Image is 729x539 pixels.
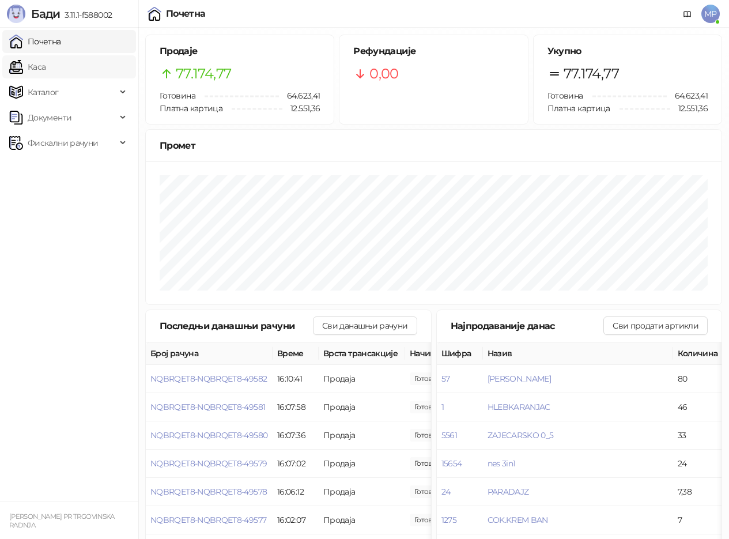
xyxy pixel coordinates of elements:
[273,478,319,506] td: 16:06:12
[410,485,449,498] span: 175,00
[441,487,451,497] button: 24
[483,342,673,365] th: Назив
[488,487,529,497] button: PARADAJZ
[150,430,267,440] button: NQBRQET8-NQBRQET8-49580
[146,342,273,365] th: Број рачуна
[319,450,405,478] td: Продаја
[273,342,319,365] th: Време
[273,450,319,478] td: 16:07:02
[410,429,449,442] span: 110,00
[160,91,195,101] span: Готовина
[667,89,708,102] span: 64.623,41
[150,402,265,412] button: NQBRQET8-NQBRQET8-49581
[441,458,462,469] button: 15654
[437,342,483,365] th: Шифра
[150,374,267,384] button: NQBRQET8-NQBRQET8-49582
[441,515,456,525] button: 1275
[319,342,405,365] th: Врста трансакције
[279,89,320,102] span: 64.623,41
[353,44,513,58] h5: Рефундације
[369,63,398,85] span: 0,00
[273,365,319,393] td: 16:10:41
[160,44,320,58] h5: Продаје
[28,81,59,104] span: Каталог
[488,374,552,384] button: [PERSON_NAME]
[282,102,320,115] span: 12.551,36
[441,402,444,412] button: 1
[319,393,405,421] td: Продаја
[673,478,725,506] td: 7,38
[9,512,115,529] small: [PERSON_NAME] PR TRGOVINSKA RADNJA
[488,515,548,525] button: COK.KREM BAN
[673,421,725,450] td: 33
[488,458,516,469] button: nes 3in1
[319,365,405,393] td: Продаја
[410,401,449,413] span: 100,00
[28,106,71,129] span: Документи
[319,506,405,534] td: Продаја
[410,457,449,470] span: 315,00
[451,319,604,333] div: Најпродаваније данас
[319,478,405,506] td: Продаја
[673,342,725,365] th: Количина
[150,515,266,525] button: NQBRQET8-NQBRQET8-49577
[603,316,708,335] button: Сви продати артикли
[31,7,60,21] span: Бади
[160,138,708,153] div: Промет
[166,9,206,18] div: Почетна
[176,63,231,85] span: 77.174,77
[673,506,725,534] td: 7
[673,450,725,478] td: 24
[273,393,319,421] td: 16:07:58
[313,316,417,335] button: Сви данашњи рачуни
[441,430,457,440] button: 5561
[488,430,554,440] button: ZAJECARSKO 0_5
[673,393,725,421] td: 46
[410,372,449,385] span: 110,00
[150,487,267,497] button: NQBRQET8-NQBRQET8-49578
[60,10,112,20] span: 3.11.1-f588002
[7,5,25,23] img: Logo
[405,342,520,365] th: Начини плаћања
[410,514,449,526] span: 275,00
[678,5,697,23] a: Документација
[547,44,708,58] h5: Укупно
[670,102,708,115] span: 12.551,36
[160,319,313,333] div: Последњи данашњи рачуни
[547,91,583,101] span: Готовина
[701,5,720,23] span: MP
[488,402,550,412] button: HLEBKARANJAC
[9,30,61,53] a: Почетна
[673,365,725,393] td: 80
[547,103,610,114] span: Платна картица
[564,63,619,85] span: 77.174,77
[150,458,267,469] button: NQBRQET8-NQBRQET8-49579
[273,421,319,450] td: 16:07:36
[273,506,319,534] td: 16:02:07
[28,131,98,154] span: Фискални рачуни
[441,374,450,384] button: 57
[9,55,46,78] a: Каса
[160,103,222,114] span: Платна картица
[319,421,405,450] td: Продаја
